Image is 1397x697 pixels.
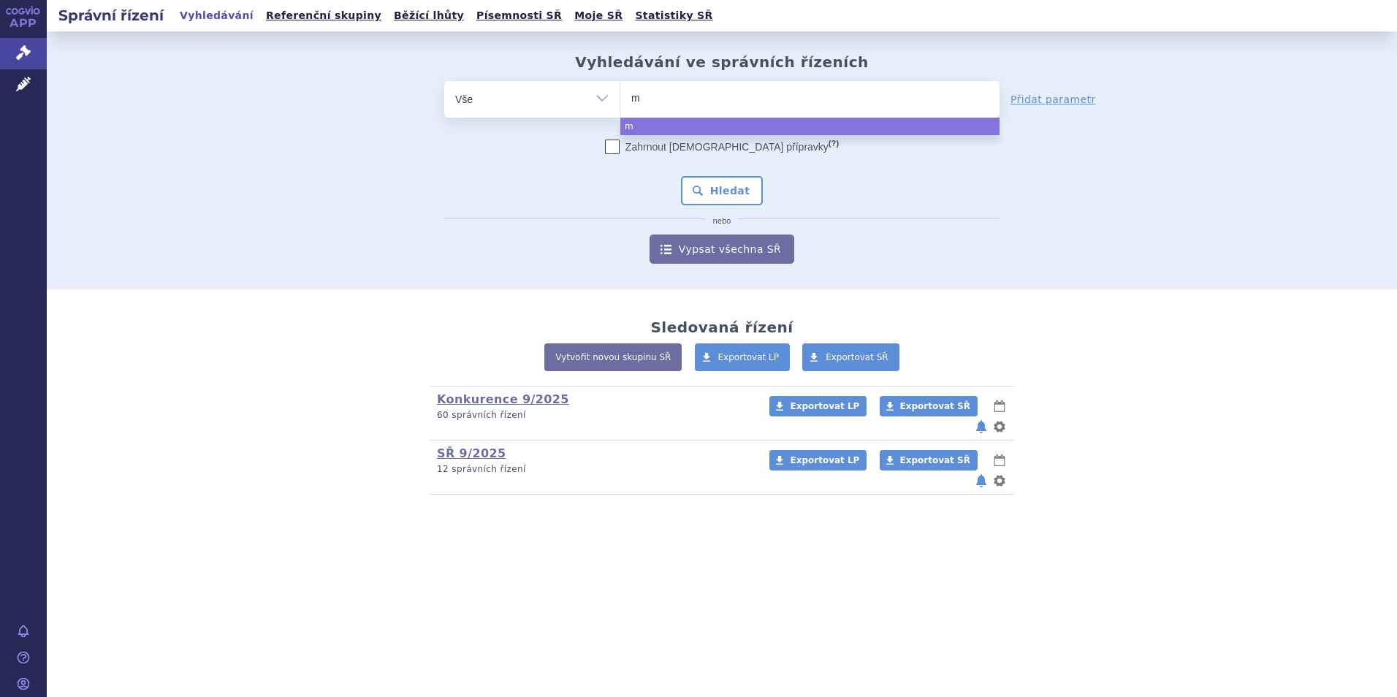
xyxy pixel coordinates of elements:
[605,140,839,154] label: Zahrnout [DEMOGRAPHIC_DATA] přípravky
[718,352,780,362] span: Exportovat LP
[992,472,1007,490] button: nastavení
[437,446,506,460] a: SŘ 9/2025
[695,343,791,371] a: Exportovat LP
[900,455,970,465] span: Exportovat SŘ
[974,418,989,435] button: notifikace
[790,455,859,465] span: Exportovat LP
[389,6,468,26] a: Běžící lhůty
[437,409,750,422] p: 60 správních řízení
[880,396,978,416] a: Exportovat SŘ
[826,352,888,362] span: Exportovat SŘ
[575,53,869,71] h2: Vyhledávání ve správních řízeních
[900,401,970,411] span: Exportovat SŘ
[992,452,1007,469] button: lhůty
[650,235,794,264] a: Vypsat všechna SŘ
[631,6,717,26] a: Statistiky SŘ
[974,472,989,490] button: notifikace
[769,396,867,416] a: Exportovat LP
[650,319,793,336] h2: Sledovaná řízení
[47,5,175,26] h2: Správní řízení
[992,397,1007,415] button: lhůty
[620,118,1000,135] li: m
[992,418,1007,435] button: nastavení
[880,450,978,471] a: Exportovat SŘ
[437,392,569,406] a: Konkurence 9/2025
[175,6,258,26] a: Vyhledávání
[544,343,682,371] a: Vytvořit novou skupinu SŘ
[706,217,739,226] i: nebo
[790,401,859,411] span: Exportovat LP
[472,6,566,26] a: Písemnosti SŘ
[681,176,764,205] button: Hledat
[769,450,867,471] a: Exportovat LP
[262,6,386,26] a: Referenční skupiny
[802,343,899,371] a: Exportovat SŘ
[437,463,750,476] p: 12 správních řízení
[1010,92,1096,107] a: Přidat parametr
[570,6,627,26] a: Moje SŘ
[829,139,839,148] abbr: (?)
